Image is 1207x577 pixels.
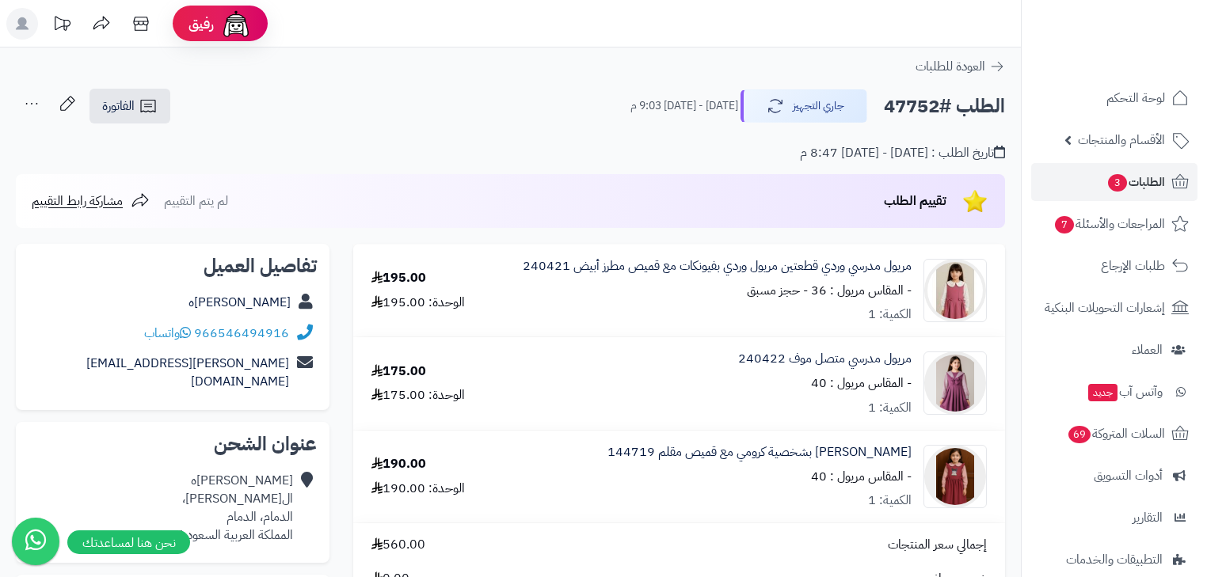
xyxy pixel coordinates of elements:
a: التقارير [1031,499,1197,537]
small: - المقاس مريول : 36 - حجز مسبق [747,281,912,300]
img: logo-2.png [1099,36,1192,70]
a: أدوات التسويق [1031,457,1197,495]
a: السلات المتروكة69 [1031,415,1197,453]
span: جديد [1088,384,1118,401]
span: تقييم الطلب [884,192,946,211]
span: العملاء [1132,339,1163,361]
a: [PERSON_NAME] بشخصية كرومي مع قميص مقلم 144719 [607,443,912,461]
div: 175.00 [371,363,426,381]
img: ai-face.png [220,8,252,40]
small: - المقاس مريول : 40 [811,467,912,486]
img: 1752963312-1000414599-90x90.png [924,351,986,415]
span: 560.00 [371,536,425,554]
div: الوحدة: 175.00 [371,386,465,404]
a: 966546494916 [194,324,289,343]
a: العملاء [1031,331,1197,369]
a: [PERSON_NAME]ه [188,293,291,312]
span: لم يتم التقييم [164,192,228,211]
a: مريول مدرسي متصل موف 240422 [738,350,912,368]
span: أدوات التسويق [1094,465,1163,487]
span: التطبيقات والخدمات [1066,549,1163,571]
a: لوحة التحكم [1031,79,1197,117]
h2: عنوان الشحن [29,435,317,454]
span: لوحة التحكم [1106,87,1165,109]
span: وآتس آب [1087,381,1163,403]
span: العودة للطلبات [916,57,985,76]
div: الكمية: 1 [868,306,912,324]
a: مشاركة رابط التقييم [32,192,150,211]
a: وآتس آبجديد [1031,373,1197,411]
a: العودة للطلبات [916,57,1005,76]
span: 69 [1068,426,1091,444]
span: إشعارات التحويلات البنكية [1045,297,1165,319]
div: الوحدة: 190.00 [371,480,465,498]
span: مشاركة رابط التقييم [32,192,123,211]
span: الأقسام والمنتجات [1078,129,1165,151]
span: التقارير [1133,507,1163,529]
a: [PERSON_NAME][EMAIL_ADDRESS][DOMAIN_NAME] [86,354,289,391]
span: المراجعات والأسئلة [1053,213,1165,235]
a: الفاتورة [89,89,170,123]
div: تاريخ الطلب : [DATE] - [DATE] 8:47 م [800,144,1005,162]
span: طلبات الإرجاع [1101,255,1165,277]
span: 7 [1055,216,1075,234]
a: تحديثات المنصة [42,8,82,44]
span: الفاتورة [102,97,135,116]
button: جاري التجهيز [741,89,867,123]
small: - المقاس مريول : 40 [811,374,912,393]
small: [DATE] - [DATE] 9:03 م [630,98,738,114]
span: 3 [1108,174,1128,192]
img: 1752852067-1000412619-90x90.jpg [924,259,986,322]
div: الكمية: 1 [868,492,912,510]
div: الوحدة: 195.00 [371,294,465,312]
span: الطلبات [1106,171,1165,193]
h2: الطلب #47752 [884,90,1005,123]
a: الطلبات3 [1031,163,1197,201]
div: 195.00 [371,269,426,287]
h2: تفاصيل العميل [29,256,317,275]
a: طلبات الإرجاع [1031,247,1197,285]
img: 1754175138-2AE3ABA6-FFE5-4F98-AE15-03D24E648CC5-90x90.png [924,445,986,508]
div: 190.00 [371,455,426,473]
a: إشعارات التحويلات البنكية [1031,289,1197,327]
span: رفيق [188,14,214,33]
a: مريول مدرسي وردي قطعتين مريول وردي بفيونكات مع قميص مطرز أبيض 240421 [523,257,912,275]
span: إجمالي سعر المنتجات [888,536,987,554]
a: واتساب [144,324,191,343]
div: الكمية: 1 [868,399,912,417]
a: المراجعات والأسئلة7 [1031,205,1197,243]
span: السلات المتروكة [1067,423,1165,445]
div: [PERSON_NAME]ه ال[PERSON_NAME]، الدمام، الدمام المملكة العربية السعودية [177,472,293,544]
